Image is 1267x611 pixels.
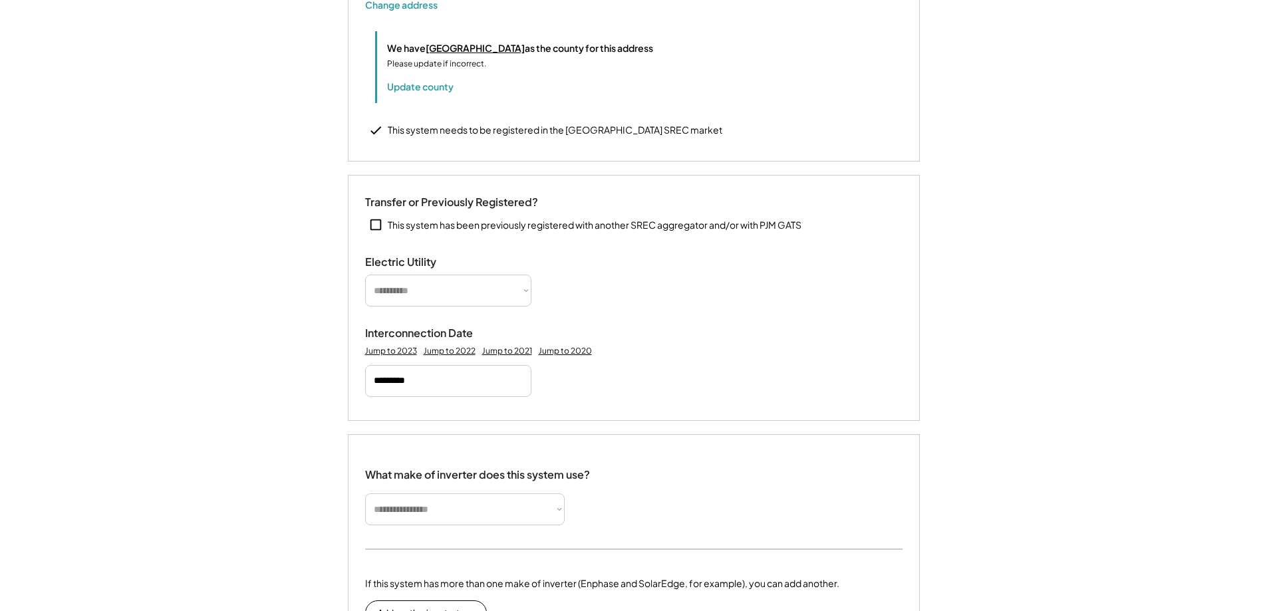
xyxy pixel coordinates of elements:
button: Update county [387,80,454,93]
div: Jump to 2022 [424,346,476,356]
div: Jump to 2021 [482,346,532,356]
div: What make of inverter does this system use? [365,455,590,485]
div: Jump to 2023 [365,346,417,356]
div: Electric Utility [365,255,498,269]
div: Jump to 2020 [539,346,592,356]
u: [GEOGRAPHIC_DATA] [426,42,525,54]
div: If this system has more than one make of inverter (Enphase and SolarEdge, for example), you can a... [365,576,839,590]
div: We have as the county for this address [387,41,653,55]
div: Transfer or Previously Registered? [365,195,538,209]
div: This system needs to be registered in the [GEOGRAPHIC_DATA] SREC market [388,124,722,137]
div: This system has been previously registered with another SREC aggregator and/or with PJM GATS [388,219,801,232]
div: Please update if incorrect. [387,58,486,70]
div: Interconnection Date [365,326,498,340]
